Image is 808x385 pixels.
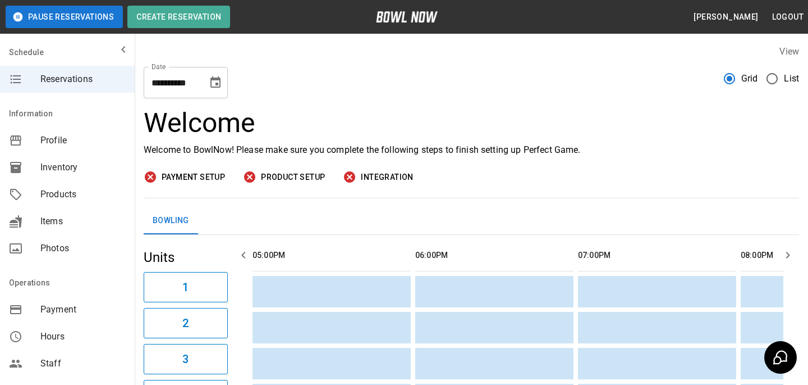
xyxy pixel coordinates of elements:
button: Choose date, selected date is Oct 8, 2025 [204,71,227,94]
button: 2 [144,308,228,338]
span: Hours [40,330,126,343]
span: Items [40,215,126,228]
span: Photos [40,242,126,255]
span: Product Setup [261,170,325,184]
span: Payment [40,303,126,316]
span: Grid [741,72,758,85]
button: Pause Reservations [6,6,123,28]
span: Integration [361,170,413,184]
th: 06:00PM [415,239,573,271]
button: [PERSON_NAME] [689,7,763,28]
p: Welcome to BowlNow! Please make sure you complete the following steps to finish setting up Perfec... [144,143,799,157]
h6: 2 [182,314,189,332]
span: Profile [40,134,126,147]
th: 05:00PM [252,239,411,271]
button: 3 [144,344,228,374]
span: List [784,72,799,85]
h3: Welcome [144,107,799,139]
th: 07:00PM [578,239,736,271]
span: Payment Setup [162,170,225,184]
img: logo [376,11,438,22]
h6: 3 [182,350,189,368]
div: inventory tabs [144,207,799,234]
span: Inventory [40,161,126,174]
span: Products [40,188,126,201]
h5: Units [144,248,228,266]
button: Create Reservation [127,6,230,28]
label: View [779,46,799,57]
span: Reservations [40,73,126,86]
button: Bowling [144,207,198,234]
h6: 1 [182,278,189,296]
span: Staff [40,357,126,370]
button: Logout [768,7,808,28]
button: 1 [144,272,228,302]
